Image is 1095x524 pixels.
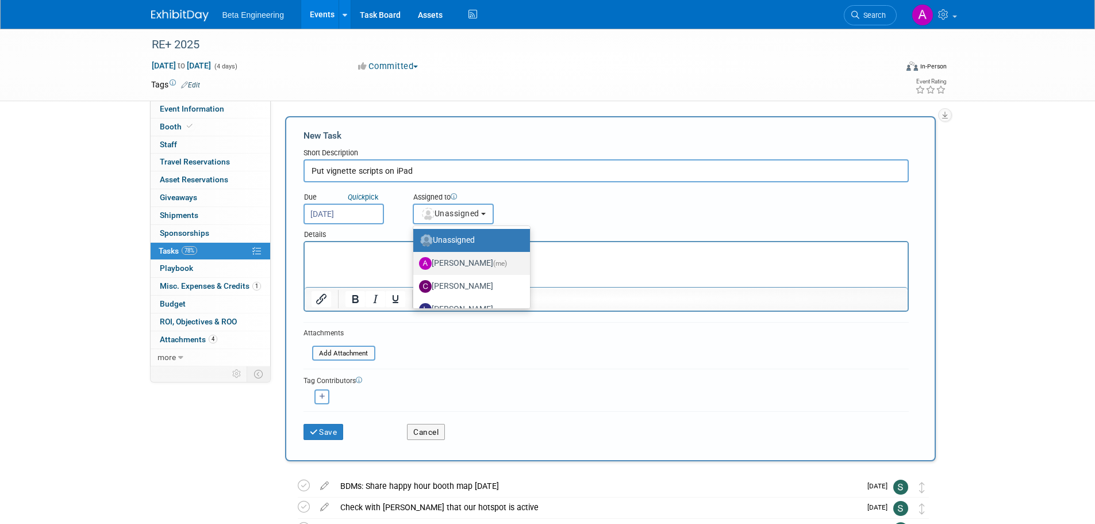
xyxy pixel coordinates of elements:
div: BDMs: Share happy hour booth map [DATE] [335,476,860,496]
span: ROI, Objectives & ROO [160,317,237,326]
a: more [151,349,270,366]
span: [DATE] [867,503,893,511]
a: edit [314,502,335,512]
span: Sponsorships [160,228,209,238]
a: ROI, Objectives & ROO [151,313,270,331]
span: [DATE] [867,482,893,490]
label: Unassigned [419,231,518,250]
div: New Task [303,129,909,142]
button: Save [303,424,344,440]
img: Unassigned-User-Icon.png [420,234,433,247]
img: Sara Dorsey [893,501,908,516]
a: Tasks78% [151,243,270,260]
span: Booth [160,122,195,131]
a: edit [314,481,335,491]
span: Attachments [160,335,217,344]
td: Personalize Event Tab Strip [227,366,247,381]
span: (me) [493,259,507,267]
button: Insert/edit link [312,291,331,307]
img: Sara Dorsey [893,480,908,495]
img: ExhibitDay [151,10,209,21]
a: Sponsorships [151,225,270,242]
span: 4 [209,335,217,343]
span: Playbook [160,263,193,273]
a: Quickpick [345,192,381,202]
div: RE+ 2025 [148,35,879,55]
a: Misc. Expenses & Credits1 [151,278,270,295]
img: A.jpg [419,257,432,270]
a: Booth [151,118,270,136]
label: [PERSON_NAME] [419,277,518,296]
a: Giveaways [151,189,270,206]
img: Anne Mertens [912,4,933,26]
span: Search [859,11,886,20]
span: Tasks [159,246,197,255]
a: Attachments4 [151,331,270,349]
span: [DATE] [DATE] [151,60,212,71]
div: Assigned to [413,192,551,204]
div: Attachments [303,328,375,338]
span: more [157,353,176,362]
span: 1 [252,282,261,290]
div: Short Description [303,148,909,159]
a: Event Information [151,101,270,118]
button: Cancel [407,424,445,440]
td: Tags [151,79,200,90]
span: Giveaways [160,193,197,202]
a: Asset Reservations [151,171,270,189]
div: Tag Contributors [303,374,909,386]
input: Name of task or a short description [303,159,909,182]
a: Staff [151,136,270,154]
img: Format-Inperson.png [906,62,918,71]
span: Shipments [160,211,198,220]
label: [PERSON_NAME] [419,300,518,319]
button: Italic [366,291,385,307]
span: to [176,61,187,70]
span: Staff [160,140,177,149]
div: Due [303,192,395,204]
span: Unassigned [421,209,479,218]
div: In-Person [920,62,947,71]
img: L.jpg [419,303,432,316]
iframe: Rich Text Area [305,242,908,287]
i: Move task [919,503,925,514]
td: Toggle Event Tabs [247,366,270,381]
button: Underline [386,291,405,307]
a: Edit [181,81,200,89]
label: [PERSON_NAME] [419,254,518,273]
a: Shipments [151,207,270,224]
button: Unassigned [413,204,494,224]
img: C.jpg [419,280,432,293]
input: Due Date [303,204,384,224]
a: Budget [151,296,270,313]
a: Travel Reservations [151,154,270,171]
span: Asset Reservations [160,175,228,184]
button: Committed [354,60,422,72]
div: Event Format [829,60,947,77]
span: Misc. Expenses & Credits [160,281,261,290]
span: Event Information [160,104,224,113]
span: Travel Reservations [160,157,230,166]
i: Booth reservation complete [187,123,193,129]
div: Check with [PERSON_NAME] that our hotspot is active [335,498,860,517]
button: Bold [345,291,365,307]
span: Budget [160,299,186,308]
span: 78% [182,246,197,255]
i: Quick [348,193,365,201]
a: Playbook [151,260,270,277]
div: Event Rating [915,79,946,85]
div: Details [303,224,909,241]
i: Move task [919,482,925,493]
span: (4 days) [213,63,237,70]
a: Search [844,5,897,25]
span: Beta Engineering [222,10,284,20]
